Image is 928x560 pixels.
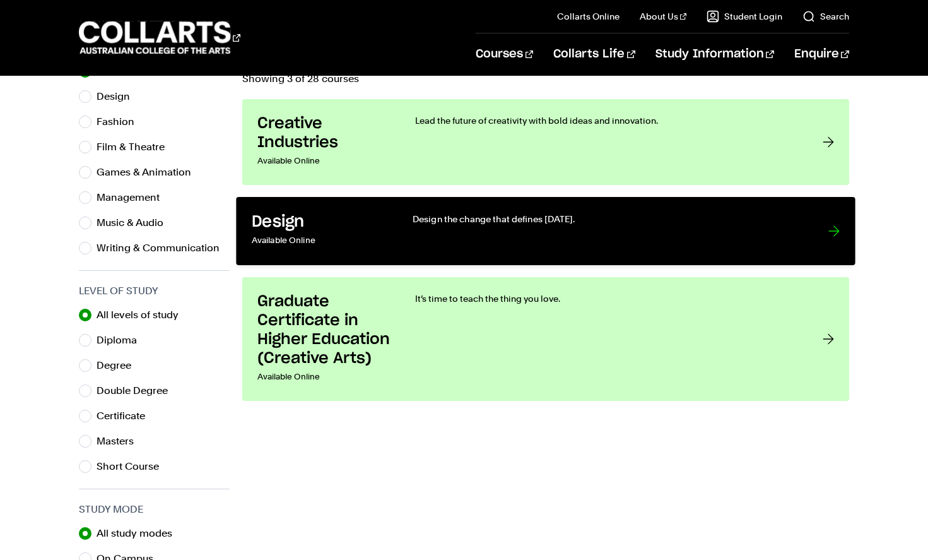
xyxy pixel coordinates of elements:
a: Creative Industries Available Online Lead the future of creativity with bold ideas and innovation. [242,99,849,185]
p: Showing 3 of 28 courses [242,74,849,84]
a: Design Available Online Design the change that defines [DATE]. [236,197,855,265]
label: Writing & Communication [97,239,230,257]
label: All levels of study [97,306,189,324]
label: Short Course [97,458,169,475]
a: Search [802,10,849,23]
label: Design [97,88,140,105]
div: Go to homepage [79,20,240,56]
p: Available Online [252,232,387,250]
a: About Us [640,10,686,23]
label: Music & Audio [97,214,173,232]
p: It’s time to teach the thing you love. [415,292,797,305]
a: Enquire [794,33,849,75]
label: Certificate [97,407,155,425]
label: Management [97,189,170,206]
label: Double Degree [97,382,178,400]
a: Graduate Certificate in Higher Education (Creative Arts) Available Online It’s time to teach the ... [242,277,849,401]
h3: Creative Industries [257,114,390,152]
label: Masters [97,432,144,450]
h3: Study Mode [79,502,230,517]
h3: Graduate Certificate in Higher Education (Creative Arts) [257,292,390,368]
label: All study modes [97,525,182,542]
a: Student Login [707,10,782,23]
label: Games & Animation [97,164,201,181]
a: Courses [476,33,533,75]
a: Collarts Online [557,10,620,23]
p: Lead the future of creativity with bold ideas and innovation. [415,114,797,127]
a: Collarts Life [553,33,635,75]
a: Study Information [655,33,774,75]
h3: Design [252,213,387,232]
p: Available Online [257,368,390,386]
label: Diploma [97,331,147,349]
label: Film & Theatre [97,138,175,156]
label: Fashion [97,113,144,131]
label: Degree [97,357,141,374]
p: Design the change that defines [DATE]. [413,213,802,225]
h3: Level of Study [79,283,230,299]
p: Available Online [257,152,390,170]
